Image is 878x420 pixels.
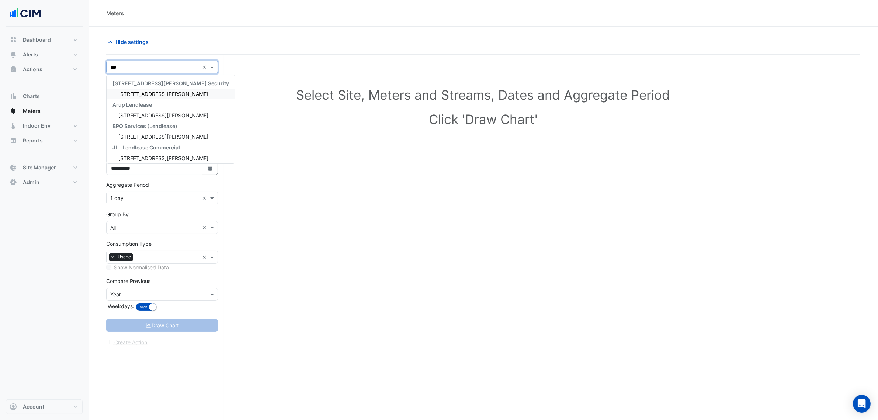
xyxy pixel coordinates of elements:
app-icon: Reports [10,137,17,144]
label: Aggregate Period [106,181,149,189]
button: Indoor Env [6,118,83,133]
label: Consumption Type [106,240,152,248]
fa-icon: Select Date [207,165,214,172]
button: Actions [6,62,83,77]
button: Meters [6,104,83,118]
span: Arup Lendlease [112,101,152,108]
button: Charts [6,89,83,104]
app-icon: Actions [10,66,17,73]
span: Charts [23,93,40,100]
span: Clear [202,253,208,261]
label: Compare Previous [106,277,150,285]
button: Admin [6,175,83,190]
div: Select meters or streams to enable normalisation [106,264,218,271]
span: × [109,253,116,261]
span: Alerts [23,51,38,58]
span: Reports [23,137,43,144]
span: Account [23,403,44,410]
label: Weekdays: [106,302,134,310]
ng-dropdown-panel: Options list [106,75,235,164]
h1: Click 'Draw Chart' [118,111,848,127]
span: Actions [23,66,42,73]
span: [STREET_ADDRESS][PERSON_NAME] [118,112,208,118]
span: Clear [202,63,208,71]
img: Company Logo [9,6,42,21]
app-escalated-ticket-create-button: Please correct errors first [106,338,148,345]
span: Clear [202,194,208,202]
span: Hide settings [115,38,149,46]
span: Clear [202,224,208,231]
button: Site Manager [6,160,83,175]
span: Meters [23,107,41,115]
span: Indoor Env [23,122,51,130]
app-icon: Meters [10,107,17,115]
app-icon: Admin [10,179,17,186]
span: [STREET_ADDRESS][PERSON_NAME] [118,91,208,97]
app-icon: Alerts [10,51,17,58]
span: Usage [116,253,133,261]
label: Show Normalised Data [114,264,169,271]
button: Account [6,399,83,414]
button: Reports [6,133,83,148]
span: [STREET_ADDRESS][PERSON_NAME] [118,155,208,161]
span: JLL Lendlease Commercial [112,144,180,151]
span: BPO Services (Lendlease) [112,123,177,129]
app-icon: Site Manager [10,164,17,171]
div: Open Intercom Messenger [853,395,871,413]
span: Site Manager [23,164,56,171]
label: Group By [106,210,129,218]
app-icon: Dashboard [10,36,17,44]
span: Dashboard [23,36,51,44]
button: Alerts [6,47,83,62]
span: [STREET_ADDRESS][PERSON_NAME] [118,134,208,140]
span: Admin [23,179,39,186]
div: Meters [106,9,124,17]
app-icon: Charts [10,93,17,100]
span: [STREET_ADDRESS][PERSON_NAME] Security [112,80,229,86]
app-icon: Indoor Env [10,122,17,130]
button: Dashboard [6,32,83,47]
h1: Select Site, Meters and Streams, Dates and Aggregate Period [118,87,848,103]
button: Hide settings [106,35,153,48]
